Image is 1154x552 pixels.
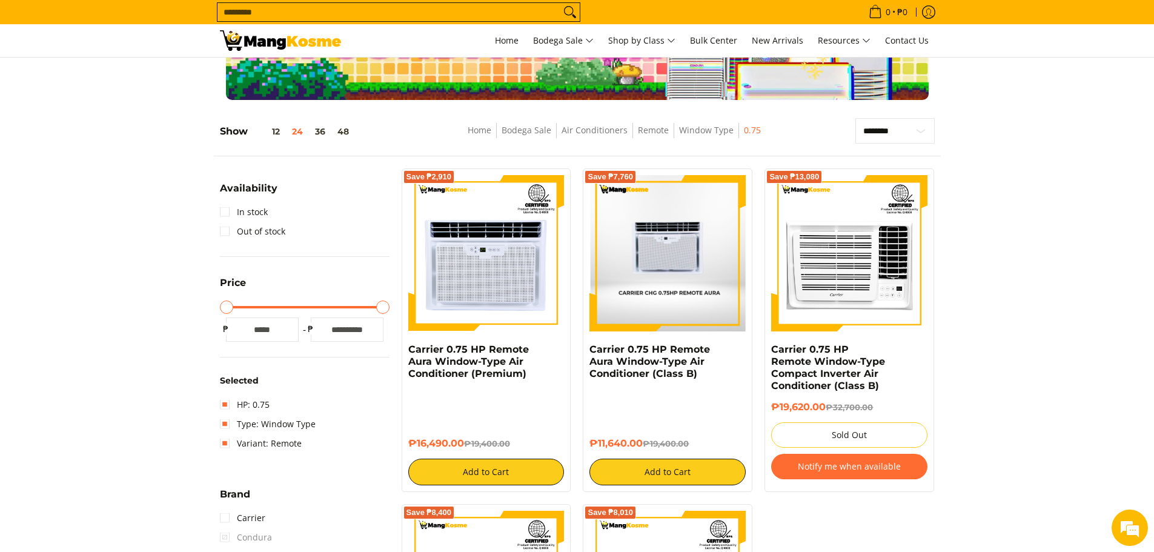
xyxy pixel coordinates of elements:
[744,123,761,138] span: 0.75
[885,35,929,46] span: Contact Us
[220,278,246,288] span: Price
[408,344,529,379] a: Carrier 0.75 HP Remote Aura Window-Type Air Conditioner (Premium)
[879,24,935,57] a: Contact Us
[588,173,633,181] span: Save ₱7,760
[220,395,270,414] a: HP: 0.75
[602,24,681,57] a: Shop by Class
[220,184,277,202] summary: Open
[468,124,491,136] a: Home
[220,184,277,193] span: Availability
[771,454,927,479] button: Notify me when available
[331,127,355,136] button: 48
[406,509,452,516] span: Save ₱8,400
[408,175,565,331] img: Carrier 0.75 HP Remote Aura Window-Type Air Conditioner (Premium)
[752,35,803,46] span: New Arrivals
[588,509,633,516] span: Save ₱8,010
[220,125,355,138] h5: Show
[220,202,268,222] a: In stock
[884,8,892,16] span: 0
[502,124,551,136] a: Bodega Sale
[6,331,231,373] textarea: Type your message and hit 'Enter'
[690,35,737,46] span: Bulk Center
[220,323,232,335] span: ₱
[771,422,927,448] button: Sold Out
[220,490,250,499] span: Brand
[638,124,669,136] a: Remote
[248,127,286,136] button: 12
[353,24,935,57] nav: Main Menu
[464,439,510,448] del: ₱19,400.00
[401,123,827,150] nav: Breadcrumbs
[590,175,746,331] img: carrier-.0.75 hp-chg remote-aura-window-type-aircon-front-view
[589,344,710,379] a: Carrier 0.75 HP Remote Aura Window-Type Air Conditioner (Class B)
[309,127,331,136] button: 36
[220,222,285,241] a: Out of stock
[406,173,452,181] span: Save ₱2,910
[589,459,746,485] button: Add to Cart
[771,175,927,331] img: Carrier 0.75 HP Remote Window-Type Compact Inverter Air Conditioner (Class B)
[305,323,317,335] span: ₱
[220,376,390,387] h6: Selected
[812,24,877,57] a: Resources
[220,490,250,508] summary: Open
[589,437,746,450] h6: ₱11,640.00
[408,437,565,450] h6: ₱16,490.00
[220,528,272,547] span: Condura
[63,68,204,84] div: Chat with us now
[286,127,309,136] button: 24
[818,33,870,48] span: Resources
[408,459,565,485] button: Add to Cart
[771,401,927,413] h6: ₱19,620.00
[826,402,873,412] del: ₱32,700.00
[643,439,689,448] del: ₱19,400.00
[769,173,819,181] span: Save ₱13,080
[608,33,675,48] span: Shop by Class
[746,24,809,57] a: New Arrivals
[495,35,519,46] span: Home
[527,24,600,57] a: Bodega Sale
[679,124,734,136] a: Window Type
[771,344,885,391] a: Carrier 0.75 HP Remote Window-Type Compact Inverter Air Conditioner (Class B)
[220,508,265,528] a: Carrier
[560,3,580,21] button: Search
[895,8,909,16] span: ₱0
[70,153,167,275] span: We're online!
[684,24,743,57] a: Bulk Center
[489,24,525,57] a: Home
[220,30,341,51] img: Bodega Sale Aircon l Mang Kosme: Home Appliances Warehouse Sale
[220,414,316,434] a: Type: Window Type
[533,33,594,48] span: Bodega Sale
[220,278,246,297] summary: Open
[865,5,911,19] span: •
[220,434,302,453] a: Variant: Remote
[199,6,228,35] div: Minimize live chat window
[562,124,628,136] a: Air Conditioners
